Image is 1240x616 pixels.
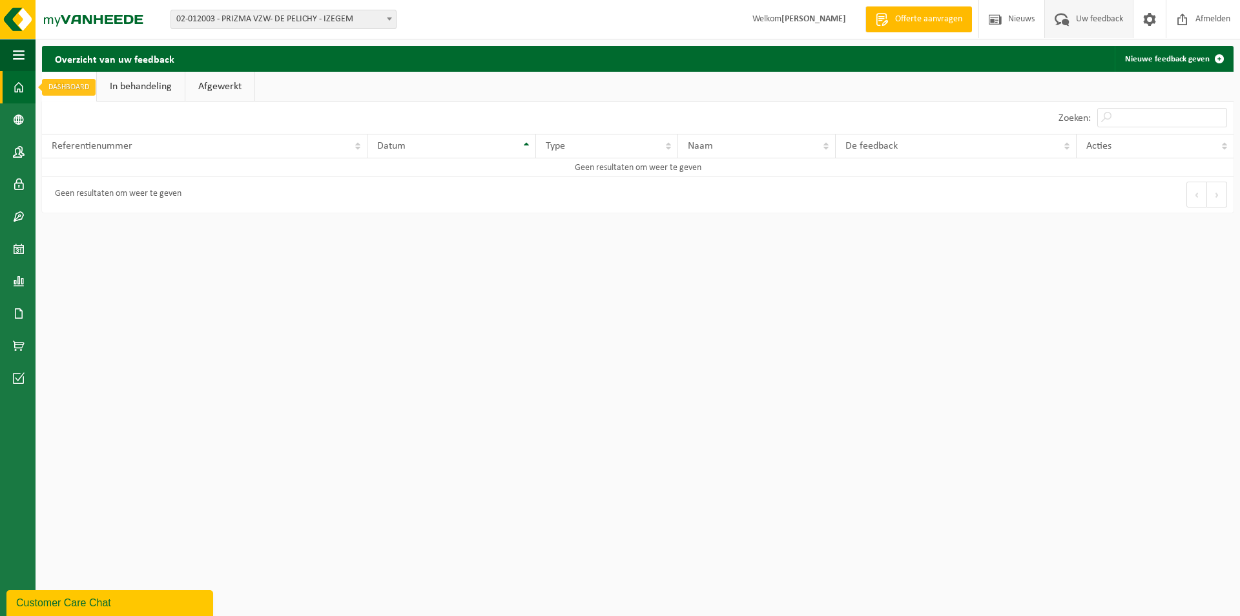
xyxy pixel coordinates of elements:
button: Previous [1186,182,1207,207]
h2: Overzicht van uw feedback [42,46,187,71]
a: In behandeling [97,72,185,101]
span: Referentienummer [52,141,132,151]
span: Naam [688,141,713,151]
a: Nieuw [42,72,96,101]
a: Nieuwe feedback geven [1115,46,1232,72]
label: Zoeken: [1059,113,1091,123]
td: Geen resultaten om weer te geven [42,158,1234,176]
iframe: chat widget [6,588,216,616]
span: De feedback [845,141,898,151]
span: Type [546,141,565,151]
strong: [PERSON_NAME] [781,14,846,24]
span: Datum [377,141,406,151]
a: Afgewerkt [185,72,254,101]
span: 02-012003 - PRIZMA VZW- DE PELICHY - IZEGEM [170,10,397,29]
div: Geen resultaten om weer te geven [48,183,181,206]
span: Offerte aanvragen [892,13,966,26]
span: Acties [1086,141,1111,151]
a: Offerte aanvragen [865,6,972,32]
span: 02-012003 - PRIZMA VZW- DE PELICHY - IZEGEM [171,10,396,28]
button: Next [1207,182,1227,207]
